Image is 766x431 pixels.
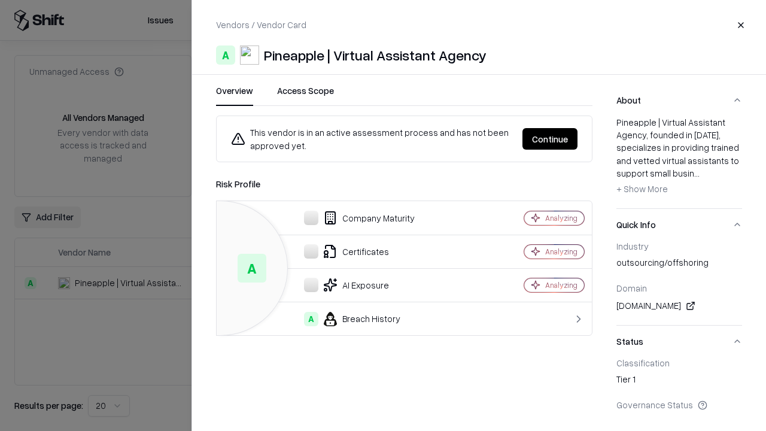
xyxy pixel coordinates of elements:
div: Company Maturity [226,211,482,225]
div: Analyzing [545,213,577,223]
img: Pineapple | Virtual Assistant Agency [240,45,259,65]
div: Breach History [226,312,482,326]
div: Governance Status [616,399,742,410]
button: Continue [522,128,577,150]
button: Access Scope [277,84,334,106]
div: This vendor is in an active assessment process and has not been approved yet. [231,126,513,152]
div: Certificates [226,244,482,259]
div: Analyzing [545,280,577,290]
div: AI Exposure [226,278,482,292]
div: A [216,45,235,65]
div: [DOMAIN_NAME] [616,299,742,313]
div: A [304,312,318,326]
div: Analyzing [545,247,577,257]
button: Status [616,326,742,357]
div: About [616,116,742,208]
div: outsourcing/offshoring [616,256,742,273]
div: Pineapple | Virtual Assistant Agency, founded in [DATE], specializes in providing trained and vet... [616,116,742,199]
div: Industry [616,241,742,251]
div: A [238,254,266,283]
span: ... [694,168,700,178]
div: Risk Profile [216,177,592,191]
button: About [616,84,742,116]
span: + Show More [616,183,668,194]
div: Pineapple | Virtual Assistant Agency [264,45,487,65]
button: Quick Info [616,209,742,241]
button: Overview [216,84,253,106]
div: Quick Info [616,241,742,325]
button: + Show More [616,180,668,199]
div: Tier 1 [616,373,742,390]
div: Classification [616,357,742,368]
div: Domain [616,283,742,293]
p: Vendors / Vendor Card [216,19,306,31]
